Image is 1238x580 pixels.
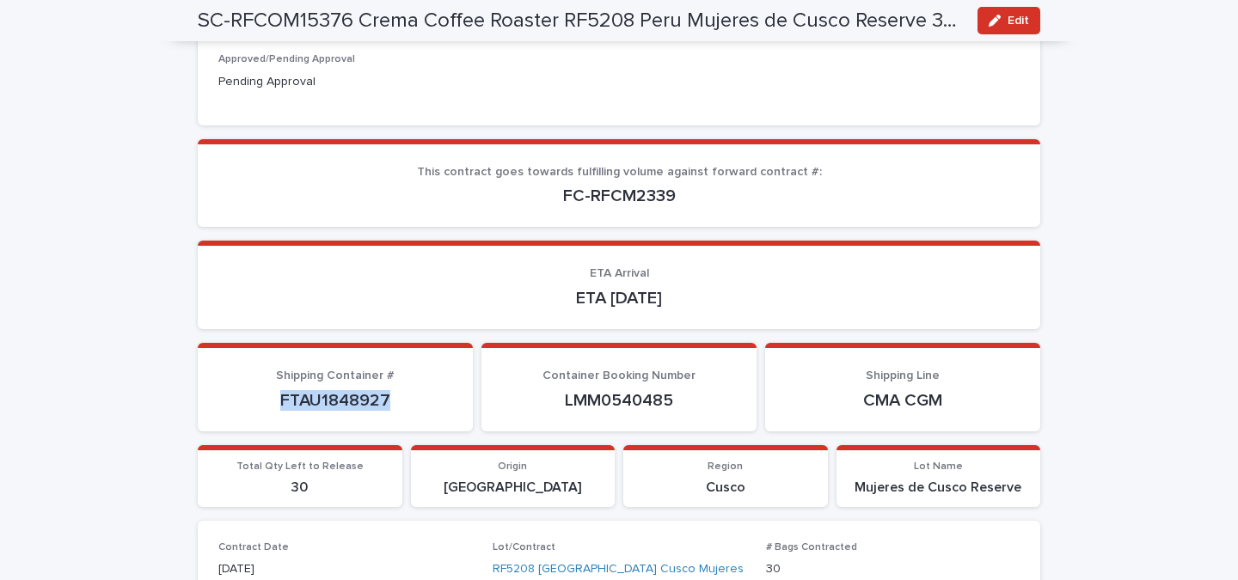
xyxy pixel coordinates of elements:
span: Container Booking Number [542,369,696,382]
p: 30 [208,479,392,496]
p: LMM0540485 [502,390,736,411]
span: ETA Arrival [590,267,649,279]
span: Contract Date [218,542,289,553]
span: Shipping Line [866,369,940,382]
p: Mujeres de Cusco Reserve [847,479,1031,496]
span: Origin [498,461,527,472]
p: FC-RFCM2339 [218,186,1020,206]
span: Region [708,461,743,472]
p: [GEOGRAPHIC_DATA] [421,479,605,496]
span: Edit [1008,15,1029,27]
span: Approved/Pending Approval [218,54,355,64]
h2: SC-RFCOM15376 Crema Coffee Roaster RF5208 Peru Mujeres de Cusco Reserve 30 bags left to release [198,9,964,34]
p: Cusco [634,479,818,496]
span: Lot Name [914,461,963,472]
span: Lot/Contract [493,542,555,553]
span: This contract goes towards fulfilling volume against forward contract #: [417,166,822,178]
p: CMA CGM [786,390,1020,411]
p: Pending Approval [218,73,472,91]
button: Edit [978,7,1040,34]
span: # Bags Contracted [766,542,857,553]
p: ETA [DATE] [218,288,1020,308]
span: Shipping Container # [276,369,395,382]
p: 30 [766,560,1020,578]
p: FTAU1848927 [218,390,452,411]
p: [DATE] [218,560,472,578]
span: Total Qty Left to Release [236,461,364,472]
